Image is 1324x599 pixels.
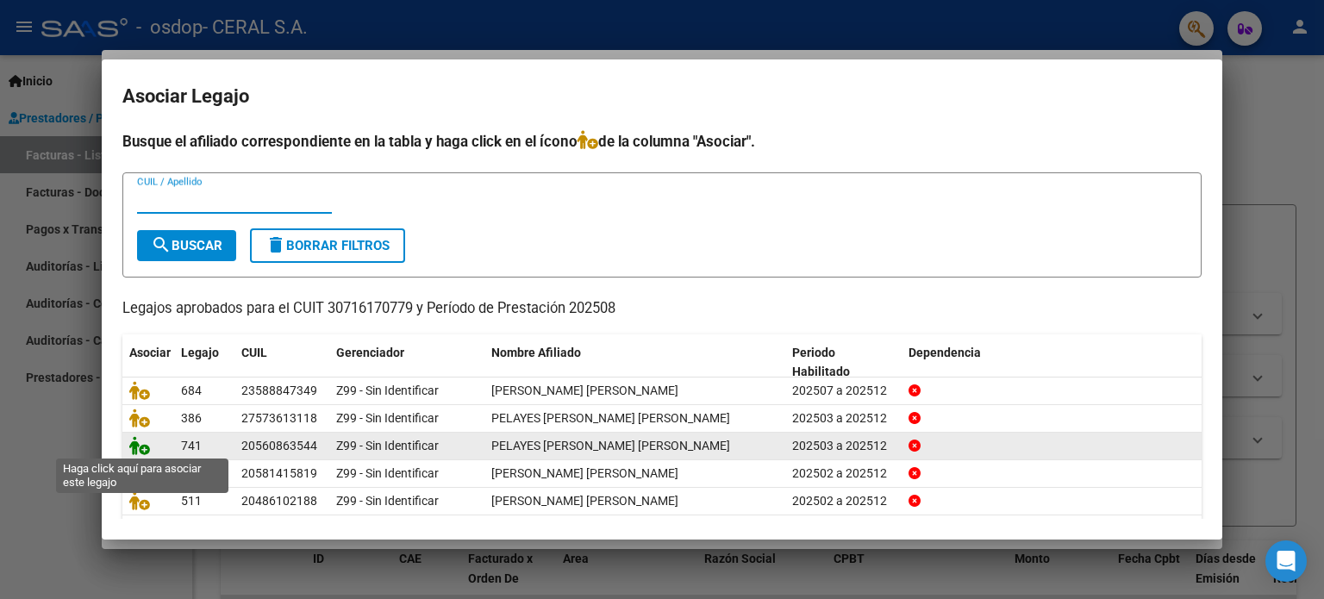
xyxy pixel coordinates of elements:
[491,466,678,480] span: MARIN VAZQUEZ OLIVER FELIPE
[241,409,317,428] div: 27573613118
[151,238,222,253] span: Buscar
[122,334,174,391] datatable-header-cell: Asociar
[491,346,581,359] span: Nombre Afiliado
[241,381,317,401] div: 23588847349
[792,464,895,484] div: 202502 a 202512
[181,346,219,359] span: Legajo
[241,346,267,359] span: CUIL
[484,334,785,391] datatable-header-cell: Nombre Afiliado
[1265,540,1307,582] div: Open Intercom Messenger
[909,346,981,359] span: Dependencia
[792,381,895,401] div: 202507 a 202512
[792,436,895,456] div: 202503 a 202512
[181,411,202,425] span: 386
[336,466,439,480] span: Z99 - Sin Identificar
[181,439,202,452] span: 741
[491,384,678,397] span: WOHLFART HERRERA GHALIB MARTINO
[329,334,484,391] datatable-header-cell: Gerenciador
[491,439,730,452] span: PELAYES VASQUEZ BENJAMIN NICOLAS
[902,334,1202,391] datatable-header-cell: Dependencia
[181,384,202,397] span: 684
[336,346,404,359] span: Gerenciador
[336,384,439,397] span: Z99 - Sin Identificar
[122,80,1202,113] h2: Asociar Legajo
[265,234,286,255] mat-icon: delete
[234,334,329,391] datatable-header-cell: CUIL
[265,238,390,253] span: Borrar Filtros
[336,439,439,452] span: Z99 - Sin Identificar
[122,130,1202,153] h4: Busque el afiliado correspondiente en la tabla y haga click en el ícono de la columna "Asociar".
[241,436,317,456] div: 20560863544
[122,298,1202,320] p: Legajos aprobados para el CUIT 30716170779 y Período de Prestación 202508
[792,409,895,428] div: 202503 a 202512
[336,411,439,425] span: Z99 - Sin Identificar
[129,346,171,359] span: Asociar
[151,234,172,255] mat-icon: search
[785,334,902,391] datatable-header-cell: Periodo Habilitado
[181,466,195,480] span: 96
[137,230,236,261] button: Buscar
[336,494,439,508] span: Z99 - Sin Identificar
[241,491,317,511] div: 20486102188
[491,494,678,508] span: INOSTROZA MAXIMILIANO JOSE
[241,464,317,484] div: 20581415819
[792,346,850,379] span: Periodo Habilitado
[792,491,895,511] div: 202502 a 202512
[181,494,202,508] span: 511
[250,228,405,263] button: Borrar Filtros
[174,334,234,391] datatable-header-cell: Legajo
[491,411,730,425] span: PELAYES VASQUEZ ORIANA REGINA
